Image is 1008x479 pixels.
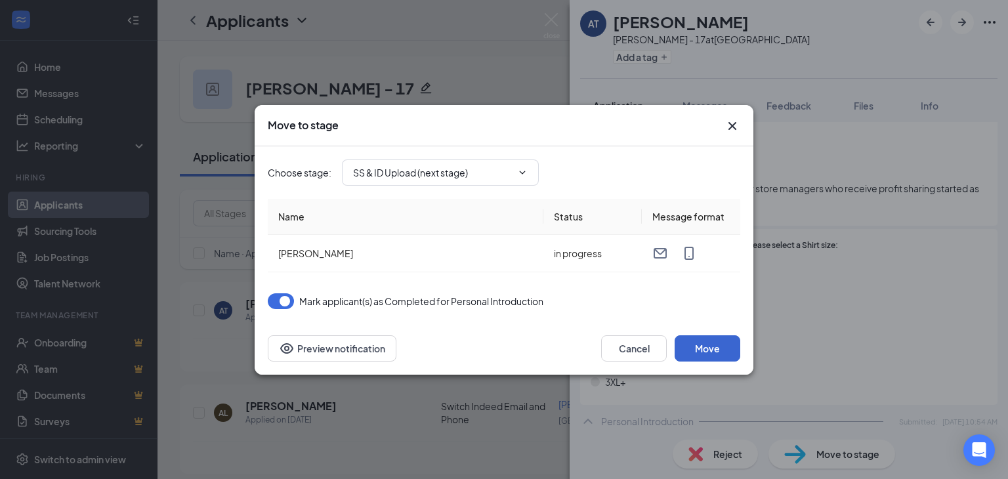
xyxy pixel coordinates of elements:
[268,199,543,235] th: Name
[642,199,740,235] th: Message format
[681,245,697,261] svg: MobileSms
[963,434,995,466] div: Open Intercom Messenger
[268,165,331,180] span: Choose stage :
[543,199,642,235] th: Status
[601,335,667,362] button: Cancel
[278,247,353,259] span: [PERSON_NAME]
[543,235,642,272] td: in progress
[268,335,396,362] button: Preview notificationEye
[279,341,295,356] svg: Eye
[517,167,528,178] svg: ChevronDown
[652,245,668,261] svg: Email
[724,118,740,134] svg: Cross
[299,293,543,309] span: Mark applicant(s) as Completed for Personal Introduction
[675,335,740,362] button: Move
[724,118,740,134] button: Close
[268,118,339,133] h3: Move to stage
